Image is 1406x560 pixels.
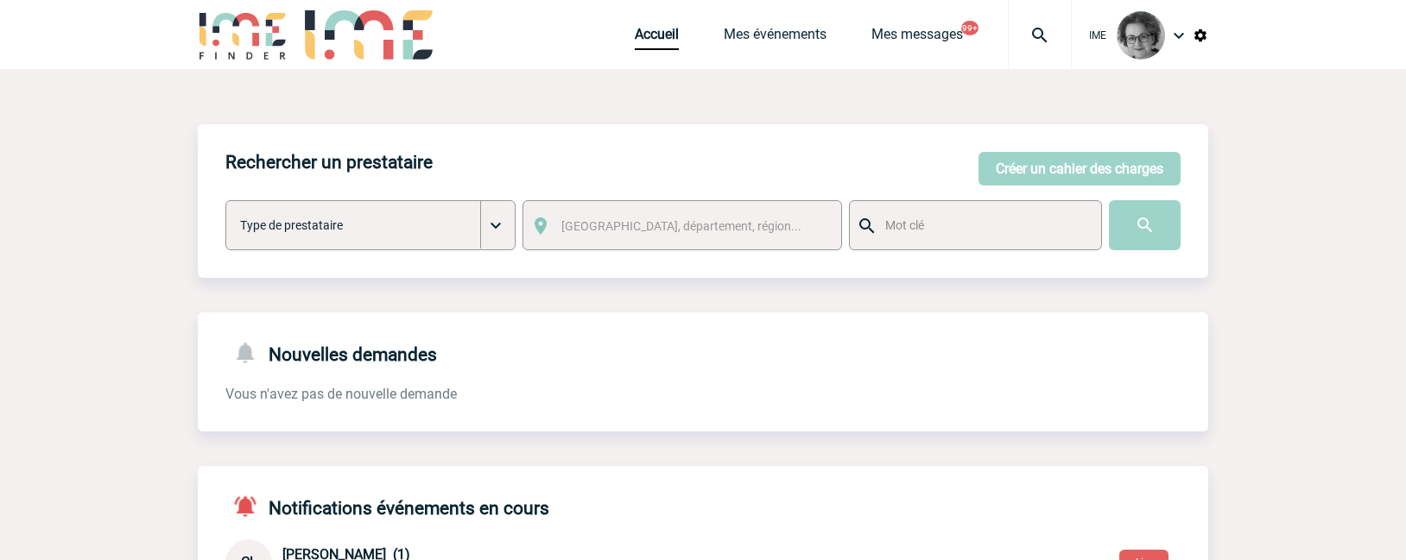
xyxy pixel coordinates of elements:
span: IME [1089,29,1106,41]
img: notifications-24-px-g.png [232,340,269,365]
span: Vous n'avez pas de nouvelle demande [225,386,457,402]
input: Mot clé [881,214,1086,236]
img: notifications-active-24-px-r.png [232,494,269,519]
input: Submit [1109,200,1181,250]
a: Mes messages [871,26,963,50]
h4: Rechercher un prestataire [225,152,433,173]
h4: Notifications événements en cours [225,494,549,519]
a: Mes événements [724,26,826,50]
img: IME-Finder [198,10,288,60]
img: 101028-0.jpg [1117,11,1165,60]
span: [GEOGRAPHIC_DATA], département, région... [561,219,801,233]
a: Accueil [635,26,679,50]
h4: Nouvelles demandes [225,340,437,365]
button: 99+ [961,21,978,35]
